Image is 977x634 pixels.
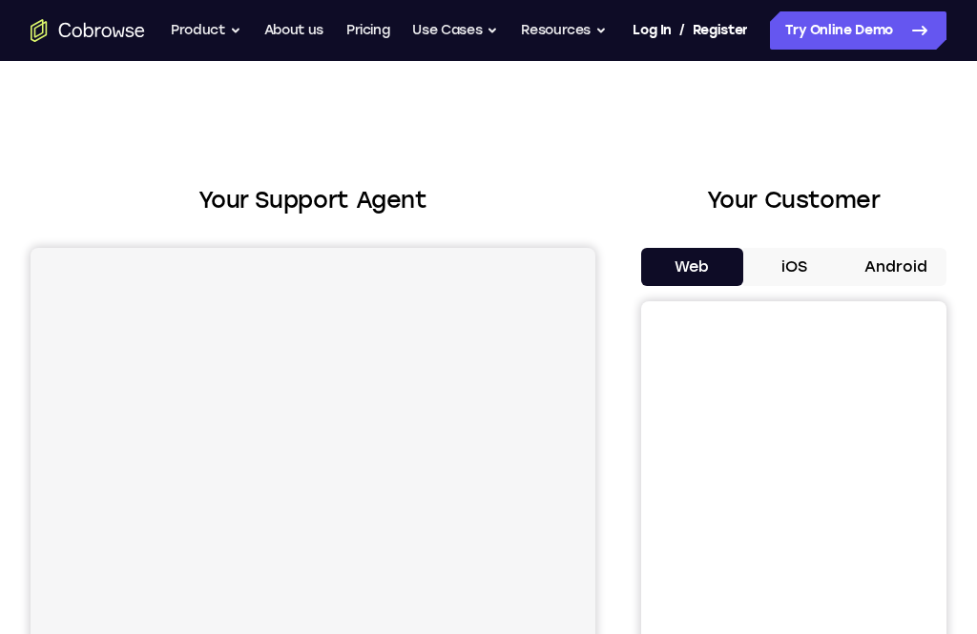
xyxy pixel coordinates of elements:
button: Android [844,248,946,286]
h2: Your Support Agent [31,183,595,217]
a: Log In [633,11,671,50]
button: Web [641,248,743,286]
h2: Your Customer [641,183,946,217]
a: Try Online Demo [770,11,946,50]
button: Use Cases [412,11,498,50]
button: iOS [743,248,845,286]
button: Product [171,11,241,50]
button: Resources [521,11,607,50]
a: Pricing [346,11,390,50]
a: About us [264,11,323,50]
a: Register [693,11,748,50]
span: / [679,19,685,42]
a: Go to the home page [31,19,145,42]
